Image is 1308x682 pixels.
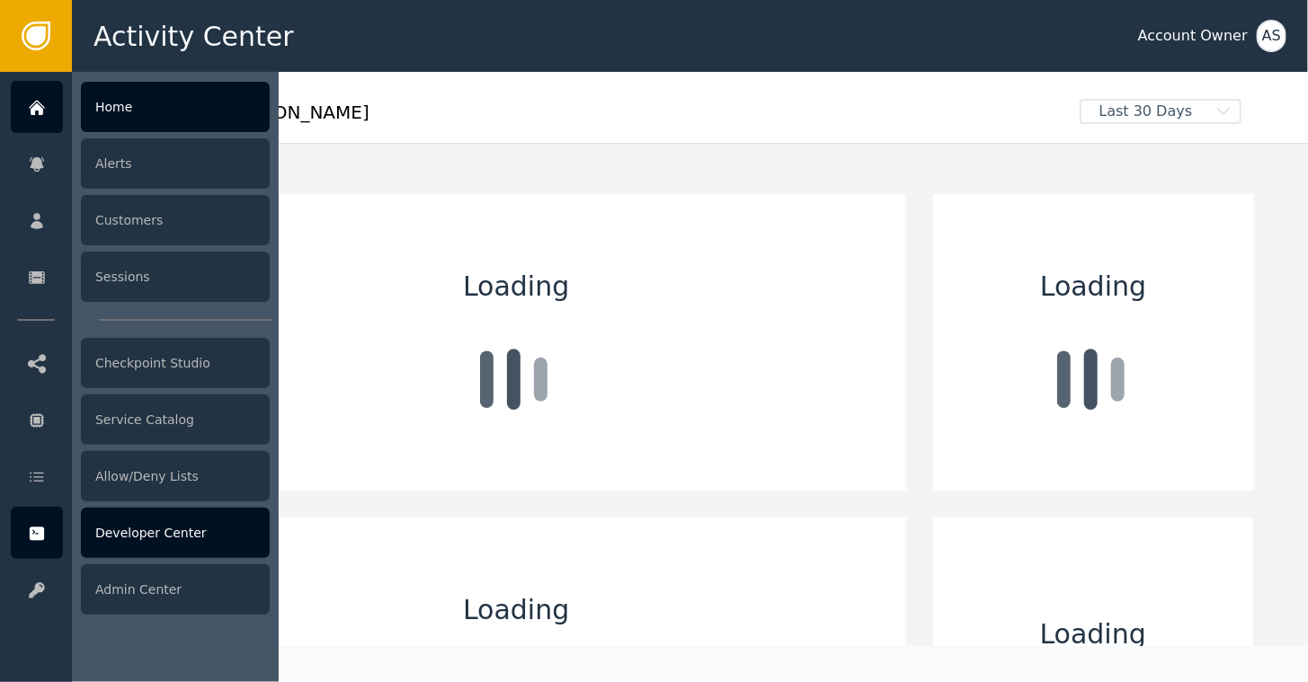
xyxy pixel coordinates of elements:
[1040,266,1146,306] span: Loading
[1138,25,1248,47] div: Account Owner
[81,451,270,501] div: Allow/Deny Lists
[11,563,270,616] a: Admin Center
[81,508,270,558] div: Developer Center
[81,394,270,445] div: Service Catalog
[11,251,270,303] a: Sessions
[11,337,270,389] a: Checkpoint Studio
[81,564,270,615] div: Admin Center
[81,252,270,302] div: Sessions
[81,138,270,189] div: Alerts
[1081,101,1211,122] span: Last 30 Days
[11,194,270,246] a: Customers
[463,266,569,306] span: Loading
[93,16,294,57] span: Activity Center
[81,82,270,132] div: Home
[1067,99,1254,124] button: Last 30 Days
[1257,20,1286,52] button: AS
[11,137,270,190] a: Alerts
[11,394,270,446] a: Service Catalog
[463,589,569,630] span: Loading
[1040,614,1146,654] span: Loading
[81,195,270,245] div: Customers
[127,99,1067,138] div: Welcome , [PERSON_NAME]
[11,507,270,559] a: Developer Center
[81,338,270,388] div: Checkpoint Studio
[11,81,270,133] a: Home
[11,450,270,502] a: Allow/Deny Lists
